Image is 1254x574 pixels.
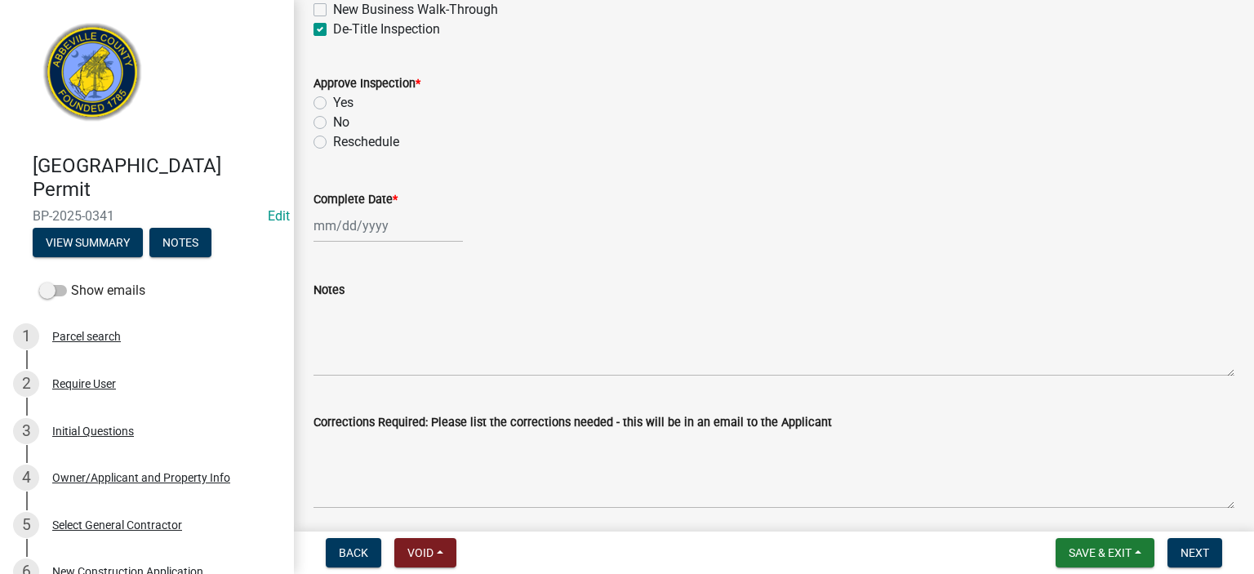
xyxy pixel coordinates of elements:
wm-modal-confirm: Edit Application Number [268,208,290,224]
button: Save & Exit [1056,538,1154,567]
div: 3 [13,418,39,444]
div: Require User [52,378,116,389]
div: Parcel search [52,331,121,342]
button: View Summary [33,228,143,257]
label: Show emails [39,281,145,300]
wm-modal-confirm: Summary [33,237,143,250]
button: Void [394,538,456,567]
span: Back [339,546,368,559]
div: 5 [13,512,39,538]
label: No [333,113,349,132]
span: Save & Exit [1069,546,1132,559]
button: Notes [149,228,211,257]
div: Select General Contractor [52,519,182,531]
span: BP-2025-0341 [33,208,261,224]
input: mm/dd/yyyy [313,209,463,243]
button: Back [326,538,381,567]
label: Yes [333,93,354,113]
div: Owner/Applicant and Property Info [52,472,230,483]
div: Initial Questions [52,425,134,437]
div: 2 [13,371,39,397]
a: Edit [268,208,290,224]
div: 4 [13,465,39,491]
span: Next [1181,546,1209,559]
label: Notes [313,285,345,296]
div: 1 [13,323,39,349]
span: Void [407,546,434,559]
label: De-Title Inspection [333,20,440,39]
label: Complete Date [313,194,398,206]
label: Reschedule [333,132,399,152]
wm-modal-confirm: Notes [149,237,211,250]
label: Corrections Required: Please list the corrections needed - this will be in an email to the Applicant [313,417,832,429]
h4: [GEOGRAPHIC_DATA] Permit [33,154,281,202]
label: Approve Inspection [313,78,420,90]
img: Abbeville County, South Carolina [33,17,153,137]
button: Next [1167,538,1222,567]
